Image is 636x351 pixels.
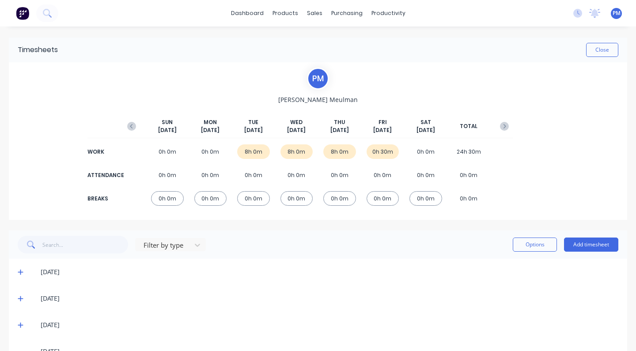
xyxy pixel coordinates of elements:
span: THU [334,118,345,126]
span: SAT [420,118,431,126]
div: products [268,7,303,20]
div: sales [303,7,327,20]
div: 0h 30m [367,144,399,159]
div: 0h 0m [453,168,485,182]
button: Close [586,43,618,57]
div: 0h 0m [194,168,227,182]
div: 0h 0m [194,144,227,159]
div: 8h 0m [323,144,356,159]
div: 0h 0m [280,168,313,182]
div: WORK [87,148,123,156]
span: [PERSON_NAME] Meulman [278,95,358,104]
span: [DATE] [330,126,349,134]
div: 0h 0m [151,168,184,182]
div: 0h 0m [409,168,442,182]
button: Options [513,238,557,252]
span: SUN [162,118,173,126]
span: [DATE] [373,126,392,134]
div: purchasing [327,7,367,20]
div: 0h 0m [409,191,442,206]
div: 8h 0m [237,144,270,159]
div: 24h 30m [453,144,485,159]
div: BREAKS [87,195,123,203]
span: [DATE] [201,126,220,134]
span: [DATE] [244,126,263,134]
div: ATTENDANCE [87,171,123,179]
span: TOTAL [460,122,477,130]
div: 0h 0m [194,191,227,206]
span: PM [613,9,621,17]
div: 0h 0m [280,191,313,206]
div: [DATE] [41,294,618,303]
div: 0h 0m [323,191,356,206]
button: Add timesheet [564,238,618,252]
div: 0h 0m [367,191,399,206]
span: WED [290,118,303,126]
div: 0h 0m [409,144,442,159]
span: MON [204,118,217,126]
div: [DATE] [41,320,618,330]
div: P M [307,68,329,90]
span: TUE [248,118,258,126]
div: 0h 0m [151,191,184,206]
span: [DATE] [287,126,306,134]
div: Timesheets [18,45,58,55]
span: [DATE] [158,126,177,134]
div: 0h 0m [367,168,399,182]
div: 0h 0m [323,168,356,182]
div: 8h 0m [280,144,313,159]
img: Factory [16,7,29,20]
span: [DATE] [416,126,435,134]
span: FRI [379,118,387,126]
input: Search... [42,236,129,253]
div: [DATE] [41,267,618,277]
div: productivity [367,7,410,20]
div: 0h 0m [151,144,184,159]
a: dashboard [227,7,268,20]
div: 0h 0m [237,168,270,182]
div: 0h 0m [453,191,485,206]
div: 0h 0m [237,191,270,206]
